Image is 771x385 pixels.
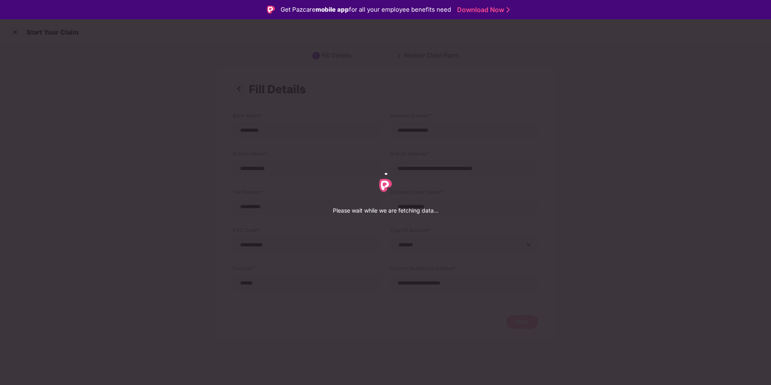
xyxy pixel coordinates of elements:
strong: mobile app [316,6,349,13]
img: Stroke [506,6,510,14]
a: Download Now [457,6,507,14]
div: animation [369,169,402,201]
div: Get Pazcare for all your employee benefits need [281,5,451,14]
img: Logo [267,6,275,14]
p: Please wait while we are fetching data... [333,207,439,214]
